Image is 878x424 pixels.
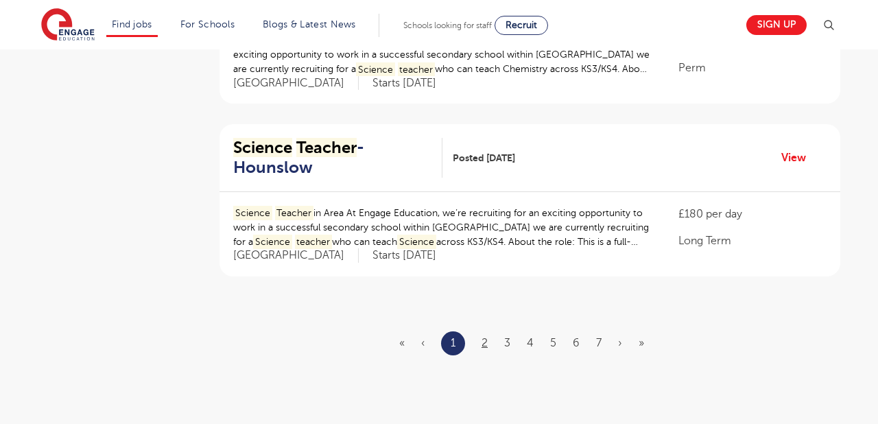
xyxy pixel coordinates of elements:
[421,337,425,349] span: ‹
[678,206,827,222] p: £180 per day
[41,8,95,43] img: Engage Education
[451,334,455,352] a: 1
[233,138,442,178] a: Science Teacher- Hounslow
[275,206,314,220] mark: Teacher
[296,138,357,157] mark: Teacher
[233,206,272,220] mark: Science
[233,33,651,76] p: Chemistry in [GEOGRAPHIC_DATA] At Engage Education, we’re recruiting for an exciting opportunity ...
[550,337,556,349] a: 5
[233,138,431,178] h2: - Hounslow
[573,337,580,349] a: 6
[403,21,492,30] span: Schools looking for staff
[295,235,333,249] mark: teacher
[233,248,359,263] span: [GEOGRAPHIC_DATA]
[504,337,510,349] a: 3
[399,337,405,349] span: «
[453,151,515,165] span: Posted [DATE]
[678,60,827,76] p: Perm
[527,337,534,349] a: 4
[495,16,548,35] a: Recruit
[639,337,644,349] a: Last
[618,337,622,349] a: Next
[112,19,152,30] a: Find jobs
[506,20,537,30] span: Recruit
[233,76,359,91] span: [GEOGRAPHIC_DATA]
[180,19,235,30] a: For Schools
[678,233,827,249] p: Long Term
[253,235,292,249] mark: Science
[263,19,356,30] a: Blogs & Latest News
[372,76,436,91] p: Starts [DATE]
[397,235,436,249] mark: Science
[233,206,651,249] p: in Area At Engage Education, we’re recruiting for an exciting opportunity to work in a successful...
[746,15,807,35] a: Sign up
[781,149,816,167] a: View
[233,138,292,157] mark: Science
[356,62,395,77] mark: Science
[398,62,436,77] mark: teacher
[372,248,436,263] p: Starts [DATE]
[482,337,488,349] a: 2
[596,337,602,349] a: 7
